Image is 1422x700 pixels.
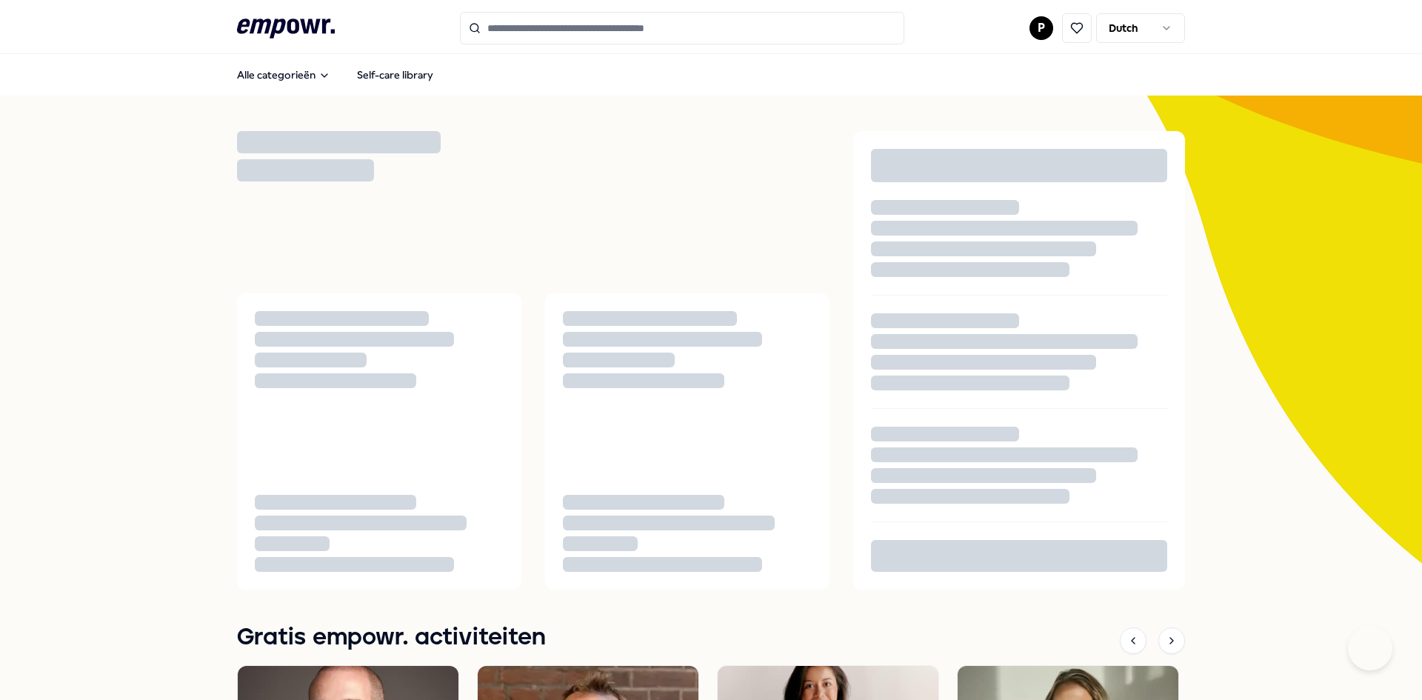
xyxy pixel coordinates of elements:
h1: Gratis empowr. activiteiten [237,619,546,656]
button: Alle categorieën [225,60,342,90]
button: P [1029,16,1053,40]
a: Self-care library [345,60,445,90]
nav: Main [225,60,445,90]
input: Search for products, categories or subcategories [460,12,904,44]
iframe: Help Scout Beacon - Open [1348,626,1392,670]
